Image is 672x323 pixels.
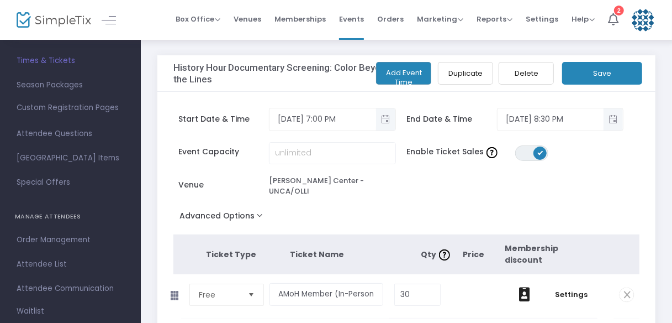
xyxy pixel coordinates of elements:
[17,102,119,113] span: Custom Registration Pages
[17,127,124,141] span: Attendee Questions
[206,249,256,260] span: Ticket Type
[417,14,463,24] span: Marketing
[551,289,592,300] span: Settings
[604,108,623,131] button: Toggle popup
[244,284,259,305] button: Select
[477,14,512,24] span: Reports
[15,206,126,228] h4: MANAGE ATTENDEES
[17,282,124,296] span: Attendee Communication
[17,257,124,272] span: Attendee List
[376,62,431,85] button: Add Event Time
[173,62,405,85] h3: History Hour Documentary Screening: Color Beyond the Lines
[269,143,395,164] input: unlimited
[421,249,453,260] span: Qty
[178,179,269,191] span: Venue
[377,5,404,33] span: Orders
[173,208,273,228] button: Advanced Options
[376,108,395,131] button: Toggle popup
[274,5,326,33] span: Memberships
[269,175,395,197] div: [PERSON_NAME] Center - UNCA/OLLI
[176,14,220,24] span: Box Office
[463,249,484,260] span: Price
[439,249,450,261] img: question-mark
[339,5,364,33] span: Events
[526,5,558,33] span: Settings
[17,54,124,68] span: Times & Tickets
[562,62,642,85] button: Save
[17,78,124,92] span: Season Packages
[498,110,604,128] input: Select date & time
[572,14,595,24] span: Help
[199,289,240,300] span: Free
[269,283,383,306] input: Enter a ticket type name. e.g. General Admission
[505,243,558,265] span: Membership discount
[486,147,498,158] img: question-mark
[269,110,375,128] input: Select date & time
[178,113,269,125] span: Start Date & Time
[178,146,269,158] span: Event Capacity
[17,233,124,247] span: Order Management
[17,306,44,317] span: Waitlist
[499,62,554,85] button: Delete
[17,151,124,165] span: [GEOGRAPHIC_DATA] Items
[234,5,261,33] span: Venues
[406,146,515,158] span: Enable Ticket Sales
[290,249,344,260] span: Ticket Name
[17,175,124,190] span: Special Offers
[614,6,624,15] div: 2
[537,150,543,155] span: ON
[406,113,497,125] span: End Date & Time
[438,62,493,85] button: Duplicate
